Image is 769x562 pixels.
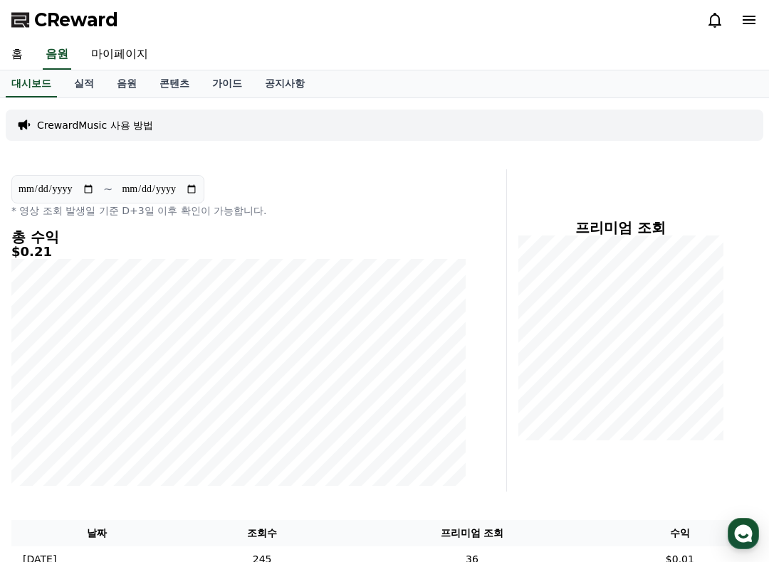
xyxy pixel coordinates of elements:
th: 프리미엄 조회 [342,520,602,546]
h4: 프리미엄 조회 [518,220,723,235]
th: 날짜 [11,520,182,546]
h4: 총 수익 [11,229,466,245]
a: 가이드 [201,70,253,97]
span: 대화 [375,544,394,556]
span: CReward [34,9,118,31]
a: 실적 [63,70,105,97]
th: 조회수 [182,520,342,546]
a: 대시보드 [6,70,57,97]
a: 대화 [258,522,511,558]
a: 마이페이지 [80,40,159,70]
a: CrewardMusic 사용 방법 [37,118,153,132]
a: 음원 [105,70,148,97]
a: 홈 [4,522,258,558]
a: CReward [11,9,118,31]
a: 공지사항 [253,70,316,97]
a: 설정 [511,522,765,558]
h5: $0.21 [11,245,466,259]
span: 홈 [127,544,136,556]
p: ~ [103,181,113,198]
a: 음원 [43,40,71,70]
th: 수익 [602,520,758,546]
span: 설정 [629,544,647,556]
a: 콘텐츠 [148,70,201,97]
p: * 영상 조회 발생일 기준 D+3일 이후 확인이 가능합니다. [11,203,466,218]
